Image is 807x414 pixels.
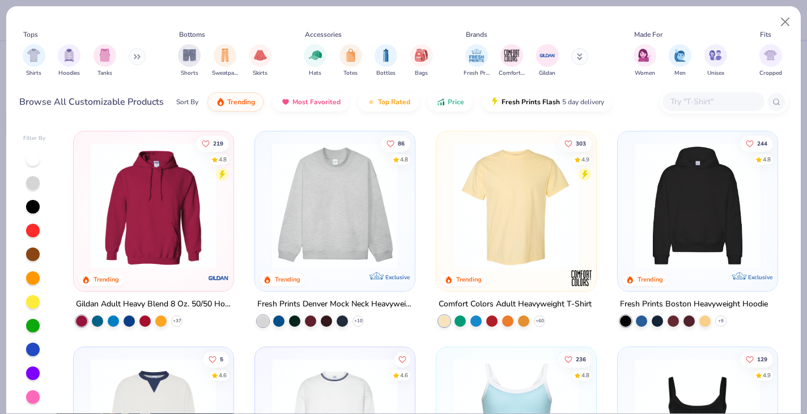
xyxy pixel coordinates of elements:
[669,44,691,78] div: filter for Men
[581,371,589,379] div: 4.8
[26,69,41,78] span: Shirts
[759,44,782,78] button: filter button
[23,134,46,143] div: Filter By
[309,69,321,78] span: Hats
[176,97,198,107] div: Sort By
[380,49,392,62] img: Bottles Image
[502,97,560,106] span: Fresh Prints Flash
[58,44,80,78] button: filter button
[305,29,342,40] div: Accessories
[620,297,768,311] div: Fresh Prints Boston Heavyweight Hoodie
[634,44,656,78] button: filter button
[400,155,408,164] div: 4.8
[740,351,773,367] button: Like
[367,97,376,106] img: TopRated.gif
[178,44,201,78] button: filter button
[634,29,662,40] div: Made For
[309,49,322,62] img: Hats Image
[207,92,264,112] button: Trending
[536,44,559,78] div: filter for Gildan
[638,49,651,62] img: Women Image
[94,44,116,78] button: filter button
[345,49,357,62] img: Totes Image
[747,274,772,281] span: Exclusive
[559,135,592,151] button: Like
[559,351,592,367] button: Like
[448,143,585,268] img: 029b8af0-80e6-406f-9fdc-fdf898547912
[97,69,112,78] span: Tanks
[468,47,485,64] img: Fresh Prints Image
[249,44,271,78] button: filter button
[212,69,238,78] span: Sweatpants
[23,44,45,78] button: filter button
[227,97,255,106] span: Trending
[428,92,473,112] button: Price
[358,92,419,112] button: Top Rated
[570,267,593,289] img: Comfort Colors logo
[219,155,227,164] div: 4.8
[378,97,410,106] span: Top Rated
[94,44,116,78] div: filter for Tanks
[99,49,111,62] img: Tanks Image
[292,97,341,106] span: Most Favorited
[499,44,525,78] div: filter for Comfort Colors
[58,69,80,78] span: Hoodies
[343,69,358,78] span: Totes
[448,97,464,106] span: Price
[381,135,410,151] button: Like
[539,69,555,78] span: Gildan
[740,135,773,151] button: Like
[219,371,227,379] div: 4.6
[499,69,525,78] span: Comfort Colors
[763,371,771,379] div: 4.9
[179,29,205,40] div: Bottoms
[183,49,196,62] img: Shorts Image
[669,44,691,78] button: filter button
[27,49,40,62] img: Shirts Image
[629,143,766,268] img: 91acfc32-fd48-4d6b-bdad-a4c1a30ac3fc
[339,44,362,78] button: filter button
[376,69,396,78] span: Bottles
[219,49,231,62] img: Sweatpants Image
[764,49,777,62] img: Cropped Image
[207,267,230,289] img: Gildan logo
[775,11,796,33] button: Close
[173,318,181,325] span: + 37
[304,44,326,78] div: filter for Hats
[576,356,586,362] span: 236
[58,44,80,78] div: filter for Hoodies
[281,97,290,106] img: most_fav.gif
[212,44,238,78] button: filter button
[403,143,541,268] img: a90f7c54-8796-4cb2-9d6e-4e9644cfe0fe
[674,69,686,78] span: Men
[439,297,592,311] div: Comfort Colors Adult Heavyweight T-Shirt
[220,356,224,362] span: 5
[178,44,201,78] div: filter for Shorts
[759,44,782,78] div: filter for Cropped
[757,140,767,146] span: 244
[584,143,721,268] img: e55d29c3-c55d-459c-bfd9-9b1c499ab3c6
[415,49,427,62] img: Bags Image
[464,44,490,78] button: filter button
[634,44,656,78] div: filter for Women
[707,69,724,78] span: Unisex
[757,356,767,362] span: 129
[410,44,433,78] div: filter for Bags
[253,69,267,78] span: Skirts
[63,49,75,62] img: Hoodies Image
[19,95,164,109] div: Browse All Customizable Products
[503,47,520,64] img: Comfort Colors Image
[273,92,349,112] button: Most Favorited
[214,140,224,146] span: 219
[763,155,771,164] div: 4.8
[385,274,410,281] span: Exclusive
[85,143,222,268] img: 01756b78-01f6-4cc6-8d8a-3c30c1a0c8ac
[535,318,543,325] span: + 60
[394,351,410,367] button: Like
[23,44,45,78] div: filter for Shirts
[257,297,413,311] div: Fresh Prints Denver Mock Neck Heavyweight Sweatshirt
[490,97,499,106] img: flash.gif
[249,44,271,78] div: filter for Skirts
[375,44,397,78] div: filter for Bottles
[398,140,405,146] span: 86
